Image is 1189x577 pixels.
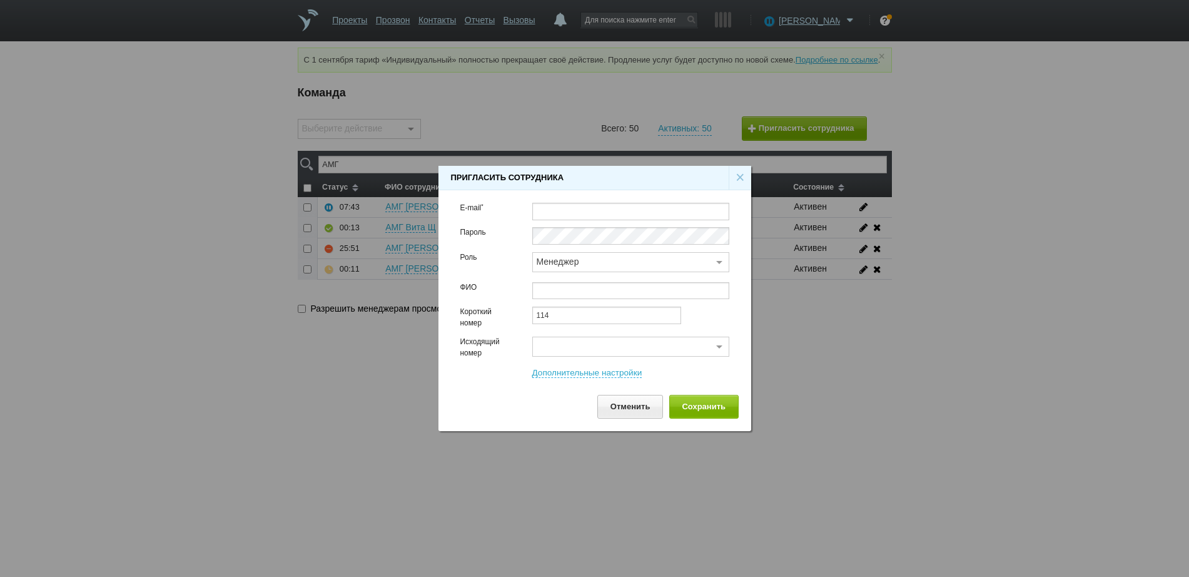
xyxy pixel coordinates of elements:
label: E-mail [460,203,514,214]
label: Пароль [460,227,514,238]
div: Менеджер [537,254,710,269]
label: Короткий номер [460,307,514,329]
a: Дополнительные настройки [532,368,642,378]
button: Отменить [597,395,663,418]
label: Роль [460,252,514,263]
div: Пригласить сотрудника [451,171,564,184]
label: ФИО [460,282,514,294]
div: × [729,166,751,190]
button: Сохранить [669,395,739,418]
label: Исходящий номер [460,337,514,359]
